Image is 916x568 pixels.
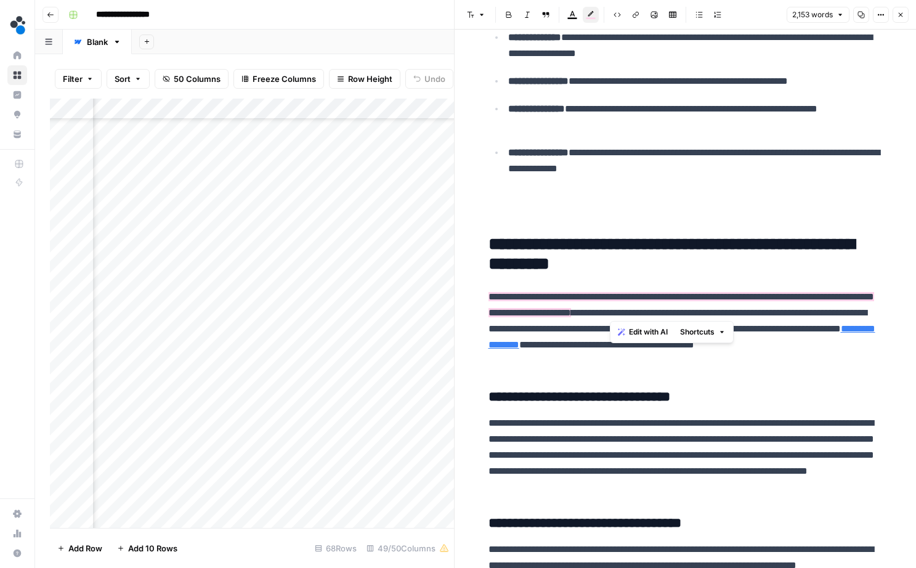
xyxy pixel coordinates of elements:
[7,543,27,563] button: Help + Support
[7,65,27,85] a: Browse
[115,73,131,85] span: Sort
[174,73,221,85] span: 50 Columns
[7,14,30,36] img: spot.ai Logo
[63,73,83,85] span: Filter
[7,10,27,41] button: Workspace: spot.ai
[675,324,731,340] button: Shortcuts
[7,85,27,105] a: Insights
[128,542,177,554] span: Add 10 Rows
[7,524,27,543] a: Usage
[107,69,150,89] button: Sort
[348,73,392,85] span: Row Height
[787,7,849,23] button: 2,153 words
[155,69,229,89] button: 50 Columns
[7,105,27,124] a: Opportunities
[792,9,833,20] span: 2,153 words
[613,324,673,340] button: Edit with AI
[87,36,108,48] div: Blank
[50,538,110,558] button: Add Row
[424,73,445,85] span: Undo
[329,69,400,89] button: Row Height
[629,327,668,338] span: Edit with AI
[55,69,102,89] button: Filter
[7,504,27,524] a: Settings
[253,73,316,85] span: Freeze Columns
[7,124,27,144] a: Your Data
[680,327,715,338] span: Shortcuts
[68,542,102,554] span: Add Row
[63,30,132,54] a: Blank
[7,46,27,65] a: Home
[110,538,185,558] button: Add 10 Rows
[233,69,324,89] button: Freeze Columns
[362,538,454,558] div: 49/50 Columns
[310,538,362,558] div: 68 Rows
[405,69,453,89] button: Undo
